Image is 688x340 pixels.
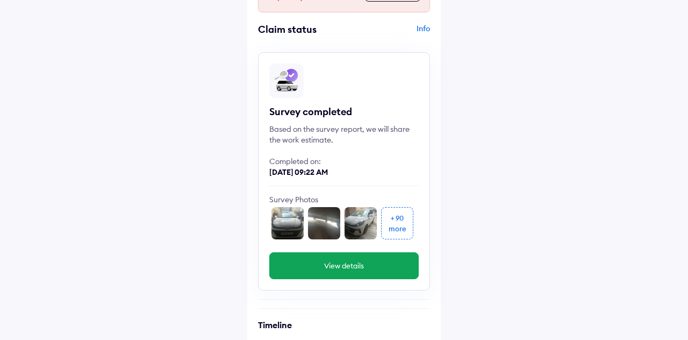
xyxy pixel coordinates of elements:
div: Claim status [258,23,341,36]
h6: Timeline [258,320,430,330]
img: front [271,207,304,239]
img: undercarriage_front [308,207,340,239]
div: [DATE] 09:22 AM [269,167,419,178]
div: Completed on: [269,156,419,167]
div: Info [347,23,430,44]
div: more [389,223,406,234]
img: front_l_corner [345,207,377,239]
div: + 90 [391,212,404,223]
div: Survey completed [269,105,419,118]
button: View details [269,252,419,279]
div: Based on the survey report, we will share the work estimate. [269,124,419,145]
div: Survey Photos [269,194,419,205]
